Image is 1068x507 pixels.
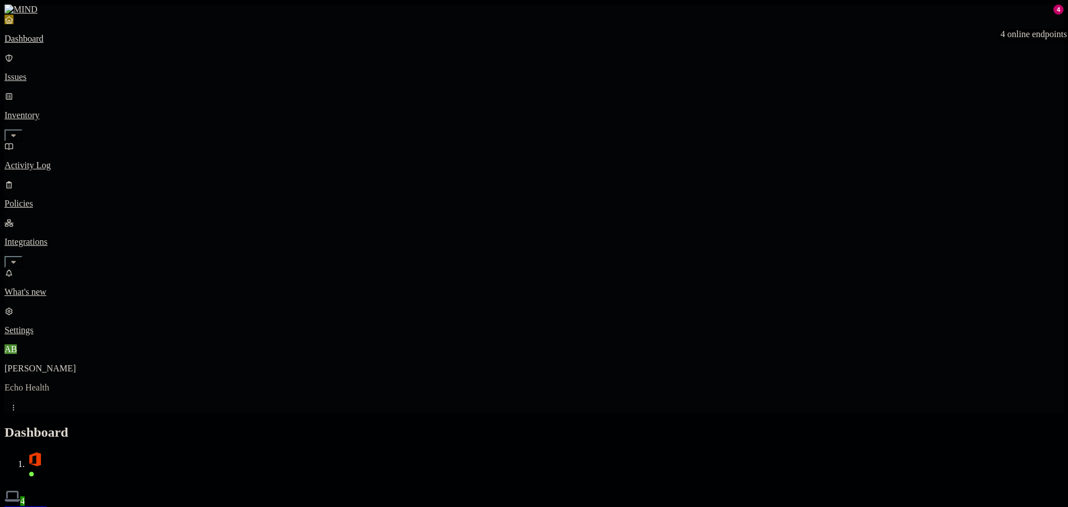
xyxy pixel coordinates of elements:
[4,344,17,354] span: AB
[4,53,1064,82] a: Issues
[4,160,1064,171] p: Activity Log
[4,218,1064,266] a: Integrations
[4,364,1064,374] p: [PERSON_NAME]
[4,237,1064,247] p: Integrations
[4,287,1064,297] p: What's new
[4,5,38,15] img: MIND
[4,110,1064,120] p: Inventory
[20,496,25,506] span: 4
[4,425,1064,440] h2: Dashboard
[4,15,1064,44] a: Dashboard
[4,180,1064,209] a: Policies
[4,141,1064,171] a: Activity Log
[1053,5,1064,15] div: 4
[4,306,1064,335] a: Settings
[4,91,1064,140] a: Inventory
[4,72,1064,82] p: Issues
[4,268,1064,297] a: What's new
[1001,29,1067,39] div: 4 online endpoints
[4,383,1064,393] p: Echo Health
[27,451,43,467] img: svg%3e
[4,5,1064,15] a: MIND
[4,488,20,504] img: svg%3e
[4,34,1064,44] p: Dashboard
[4,199,1064,209] p: Policies
[4,325,1064,335] p: Settings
